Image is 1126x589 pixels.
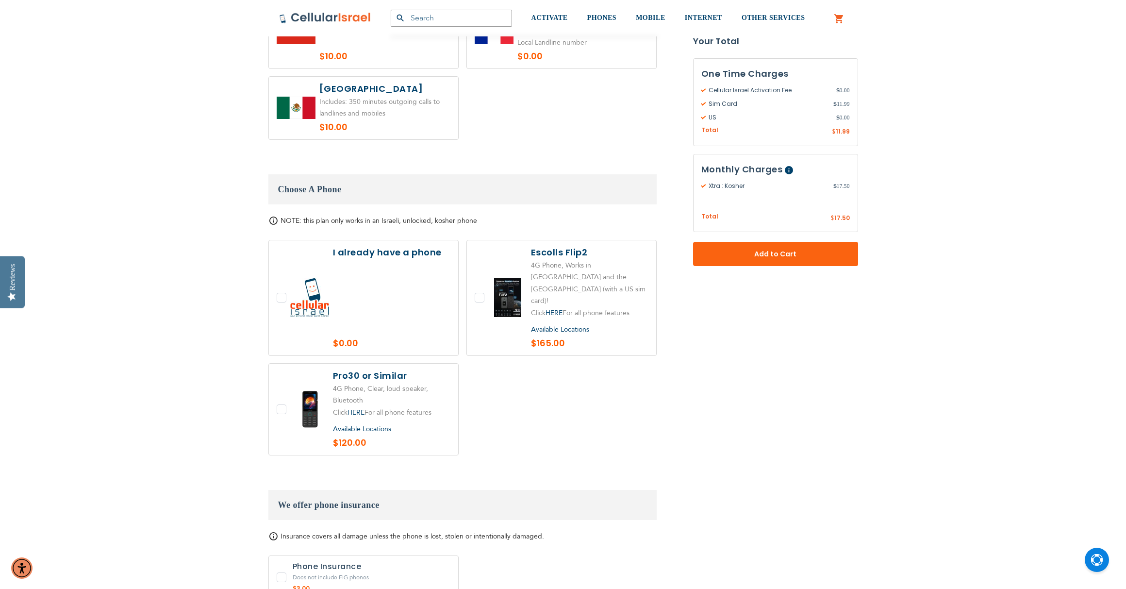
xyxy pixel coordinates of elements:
[833,100,837,108] span: $
[701,212,718,221] span: Total
[587,14,617,21] span: PHONES
[833,182,837,190] span: $
[281,532,544,541] span: Insurance covers all damage unless the phone is lost, stolen or intentionally damaged.
[833,182,850,190] span: 17.50
[636,14,665,21] span: MOBILE
[333,424,391,434] a: Available Locations
[278,185,342,194] span: Choose A Phone
[268,490,657,520] h3: We offer phone insurance
[701,126,718,135] span: Total
[701,100,833,108] span: Sim Card
[830,214,834,223] span: $
[11,557,33,579] div: Accessibility Menu
[785,166,793,174] span: Help
[701,182,833,190] span: Xtra : Kosher
[693,242,858,266] button: Add to Cart
[531,325,589,334] a: Available Locations
[693,34,858,49] strong: Your Total
[836,113,850,122] span: 0.00
[281,216,477,225] span: NOTE: this plan only works in an Israeli, unlocked, kosher phone
[701,113,836,122] span: US
[701,86,836,95] span: Cellular Israel Activation Fee
[836,127,850,135] span: 11.99
[391,10,512,27] input: Search
[836,86,840,95] span: $
[832,128,836,136] span: $
[685,14,722,21] span: INTERNET
[531,14,568,21] span: ACTIVATE
[348,408,364,417] a: HERE
[836,86,850,95] span: 0.00
[742,14,805,21] span: OTHER SERVICES
[834,214,850,222] span: 17.50
[836,113,840,122] span: $
[546,308,563,318] a: HERE
[701,163,783,175] span: Monthly Charges
[279,12,371,24] img: Cellular Israel Logo
[725,249,826,259] span: Add to Cart
[701,67,850,81] h3: One Time Charges
[833,100,850,108] span: 11.99
[8,264,17,290] div: Reviews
